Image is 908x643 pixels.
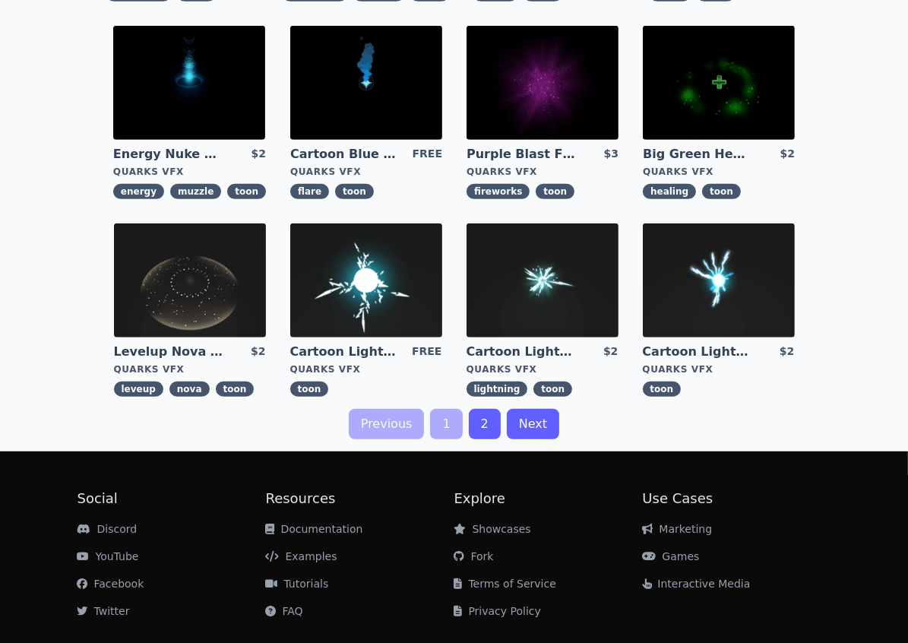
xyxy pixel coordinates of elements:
[114,382,163,397] span: leveup
[251,344,265,360] div: $2
[290,166,442,178] div: Quarks VFX
[469,409,501,439] a: 2
[454,550,494,562] a: Fork
[643,550,700,562] a: Games
[643,382,682,397] span: toon
[643,363,795,375] div: Quarks VFX
[780,344,794,360] div: $2
[216,382,255,397] span: toon
[454,523,531,535] a: Showcases
[467,382,528,397] span: lightning
[114,344,223,360] a: Levelup Nova Effect
[290,363,442,375] div: Quarks VFX
[643,488,831,509] h2: Use Cases
[643,146,752,163] a: Big Green Healing Effect
[412,344,441,360] div: FREE
[643,344,752,360] a: Cartoon Lightning Ball with Bloom
[266,578,329,590] a: Tutorials
[467,223,619,337] img: imgAlt
[113,184,164,199] span: energy
[114,223,266,337] img: imgAlt
[78,605,130,617] a: Twitter
[252,146,266,163] div: $2
[467,146,576,163] a: Purple Blast Fireworks
[113,26,265,140] img: imgAlt
[266,523,363,535] a: Documentation
[266,488,454,509] h2: Resources
[467,166,619,178] div: Quarks VFX
[78,488,266,509] h2: Social
[290,146,400,163] a: Cartoon Blue Flare
[290,382,329,397] span: toon
[643,223,795,337] img: imgAlt
[467,26,619,140] img: imgAlt
[78,550,139,562] a: YouTube
[113,166,266,178] div: Quarks VFX
[467,184,530,199] span: fireworks
[335,184,374,199] span: toon
[430,409,462,439] a: 1
[290,223,442,337] img: imgAlt
[467,363,619,375] div: Quarks VFX
[467,344,576,360] a: Cartoon Lightning Ball Explosion
[702,184,741,199] span: toon
[603,344,618,360] div: $2
[170,184,221,199] span: muzzle
[266,605,303,617] a: FAQ
[643,26,795,140] img: imgAlt
[454,488,643,509] h2: Explore
[113,146,223,163] a: Energy Nuke Muzzle Flash
[78,578,144,590] a: Facebook
[114,363,266,375] div: Quarks VFX
[78,523,138,535] a: Discord
[643,166,795,178] div: Quarks VFX
[266,550,337,562] a: Examples
[290,184,329,199] span: flare
[290,344,400,360] a: Cartoon Lightning Ball
[780,146,795,163] div: $2
[604,146,619,163] div: $3
[643,578,751,590] a: Interactive Media
[349,409,425,439] a: Previous
[533,382,572,397] span: toon
[227,184,266,199] span: toon
[536,184,574,199] span: toon
[454,578,556,590] a: Terms of Service
[643,184,696,199] span: healing
[413,146,442,163] div: FREE
[454,605,541,617] a: Privacy Policy
[290,26,442,140] img: imgAlt
[507,409,559,439] a: Next
[169,382,210,397] span: nova
[643,523,713,535] a: Marketing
